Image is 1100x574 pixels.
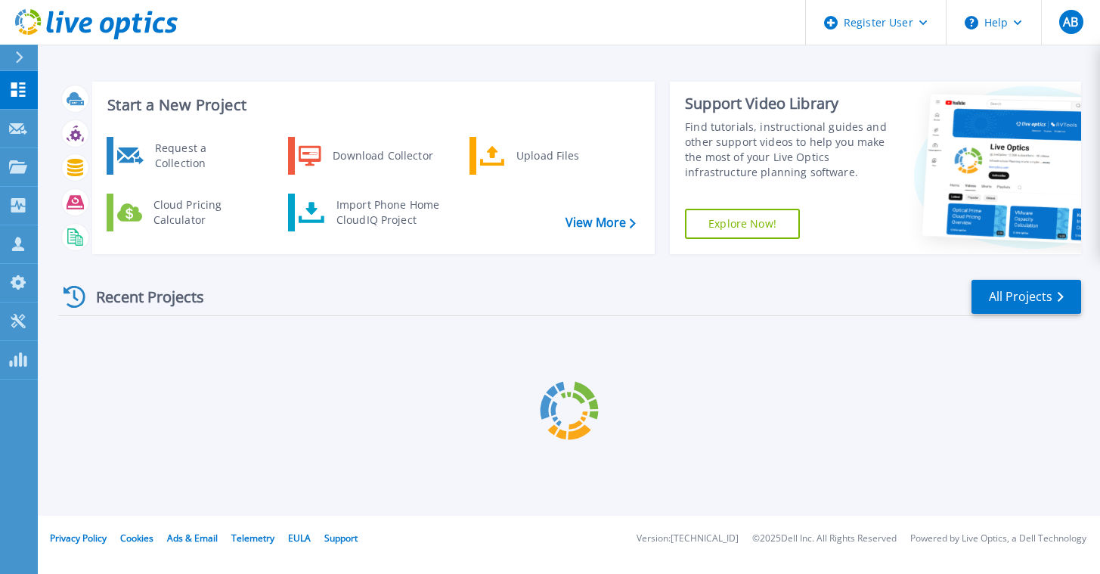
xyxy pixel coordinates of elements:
a: Upload Files [469,137,624,175]
div: Request a Collection [147,141,258,171]
li: Powered by Live Optics, a Dell Technology [910,534,1086,544]
a: EULA [288,532,311,545]
div: Cloud Pricing Calculator [146,197,258,228]
a: Support [324,532,358,545]
a: Request a Collection [107,137,262,175]
a: View More [565,216,636,230]
a: All Projects [971,280,1081,314]
li: Version: [TECHNICAL_ID] [637,534,739,544]
h3: Start a New Project [107,97,635,113]
div: Support Video Library [685,94,891,113]
li: © 2025 Dell Inc. All Rights Reserved [752,534,897,544]
div: Find tutorials, instructional guides and other support videos to help you make the most of your L... [685,119,891,180]
a: Cookies [120,532,153,545]
div: Import Phone Home CloudIQ Project [329,197,447,228]
a: Cloud Pricing Calculator [107,194,262,231]
div: Upload Files [509,141,621,171]
a: Ads & Email [167,532,218,545]
span: AB [1063,16,1078,28]
div: Download Collector [325,141,439,171]
a: Privacy Policy [50,532,107,545]
a: Telemetry [231,532,274,545]
a: Explore Now! [685,209,800,239]
a: Download Collector [288,137,443,175]
div: Recent Projects [58,278,225,315]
